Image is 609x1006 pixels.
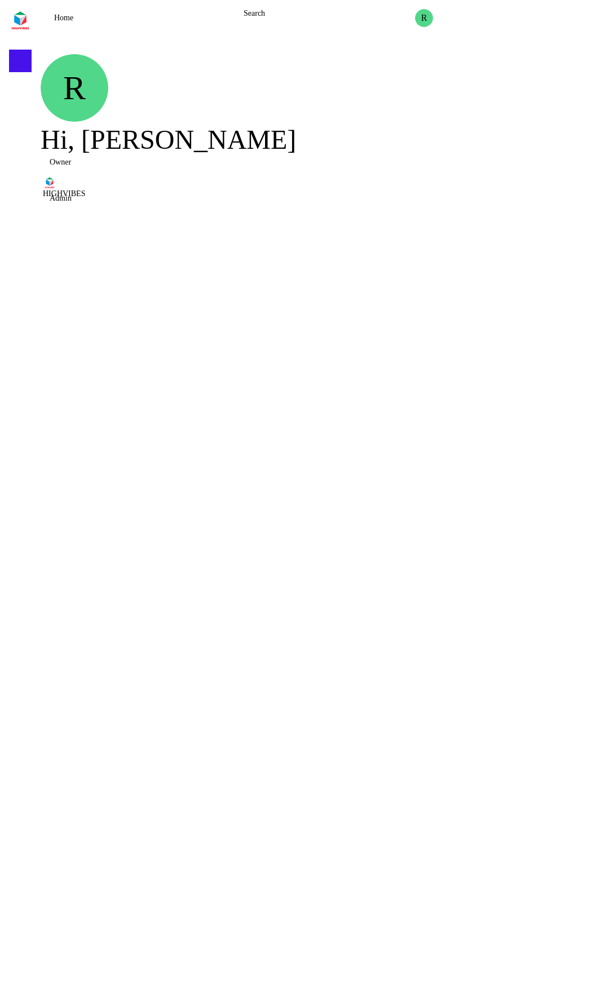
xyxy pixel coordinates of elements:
div: HIGHVIBES [43,189,595,198]
div: Hi, [PERSON_NAME] [41,122,604,158]
div: Owner [50,158,595,167]
div: Home [54,14,230,23]
div: Admin [50,194,595,203]
img: feab3aad-9b62-475c-8caf-26f15a9573ee [43,176,56,189]
img: feab3aad-9b62-475c-8caf-26f15a9573ee [9,9,32,32]
div: R [41,54,108,122]
span: Search [244,9,265,17]
div: R [415,9,433,27]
